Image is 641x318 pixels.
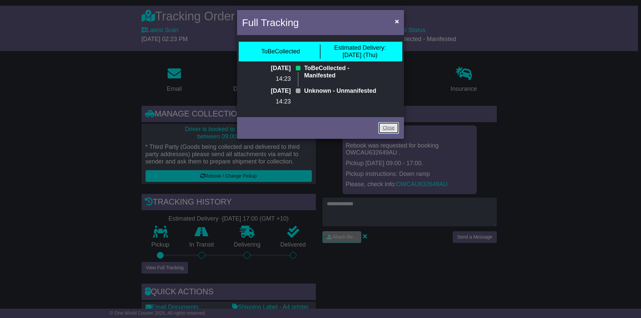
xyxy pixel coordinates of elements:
p: [DATE] [265,87,291,95]
p: [DATE] [265,65,291,72]
div: [DATE] (Thu) [334,44,386,59]
p: Unknown - Unmanifested [304,87,376,95]
h4: Full Tracking [242,15,299,30]
button: Close [392,14,402,28]
p: 14:23 [265,98,291,105]
a: Close [378,122,399,134]
p: 14:23 [265,75,291,83]
p: ToBeCollected - Manifested [304,65,376,79]
div: ToBeCollected [261,48,300,55]
span: × [395,17,399,25]
span: Estimated Delivery: [334,44,386,51]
